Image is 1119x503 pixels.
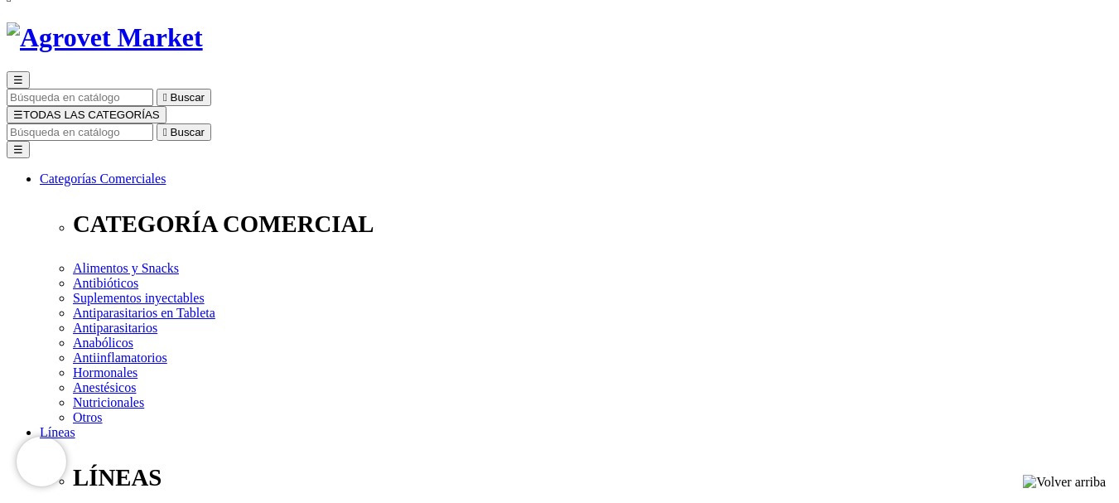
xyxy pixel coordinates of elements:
[73,380,136,394] a: Anestésicos
[7,106,166,123] button: ☰TODAS LAS CATEGORÍAS
[73,306,215,320] a: Antiparasitarios en Tableta
[40,172,166,186] a: Categorías Comerciales
[17,437,66,486] iframe: Brevo live chat
[73,336,133,350] a: Anabólicos
[157,123,211,141] button:  Buscar
[73,464,1112,491] p: LÍNEAS
[73,276,138,290] a: Antibióticos
[73,351,167,365] a: Antiinflamatorios
[1023,475,1106,490] img: Volver arriba
[73,291,205,305] a: Suplementos inyectables
[73,261,179,275] a: Alimentos y Snacks
[163,91,167,104] i: 
[73,410,103,424] a: Otros
[73,395,144,409] a: Nutricionales
[73,321,157,335] a: Antiparasitarios
[73,365,137,380] a: Hormonales
[7,141,30,158] button: ☰
[40,425,75,439] a: Líneas
[157,89,211,106] button:  Buscar
[7,71,30,89] button: ☰
[7,123,153,141] input: Buscar
[171,91,205,104] span: Buscar
[171,126,205,138] span: Buscar
[13,109,23,121] span: ☰
[73,210,1112,238] p: CATEGORÍA COMERCIAL
[7,89,153,106] input: Buscar
[13,74,23,86] span: ☰
[163,126,167,138] i: 
[7,22,203,53] img: Agrovet Market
